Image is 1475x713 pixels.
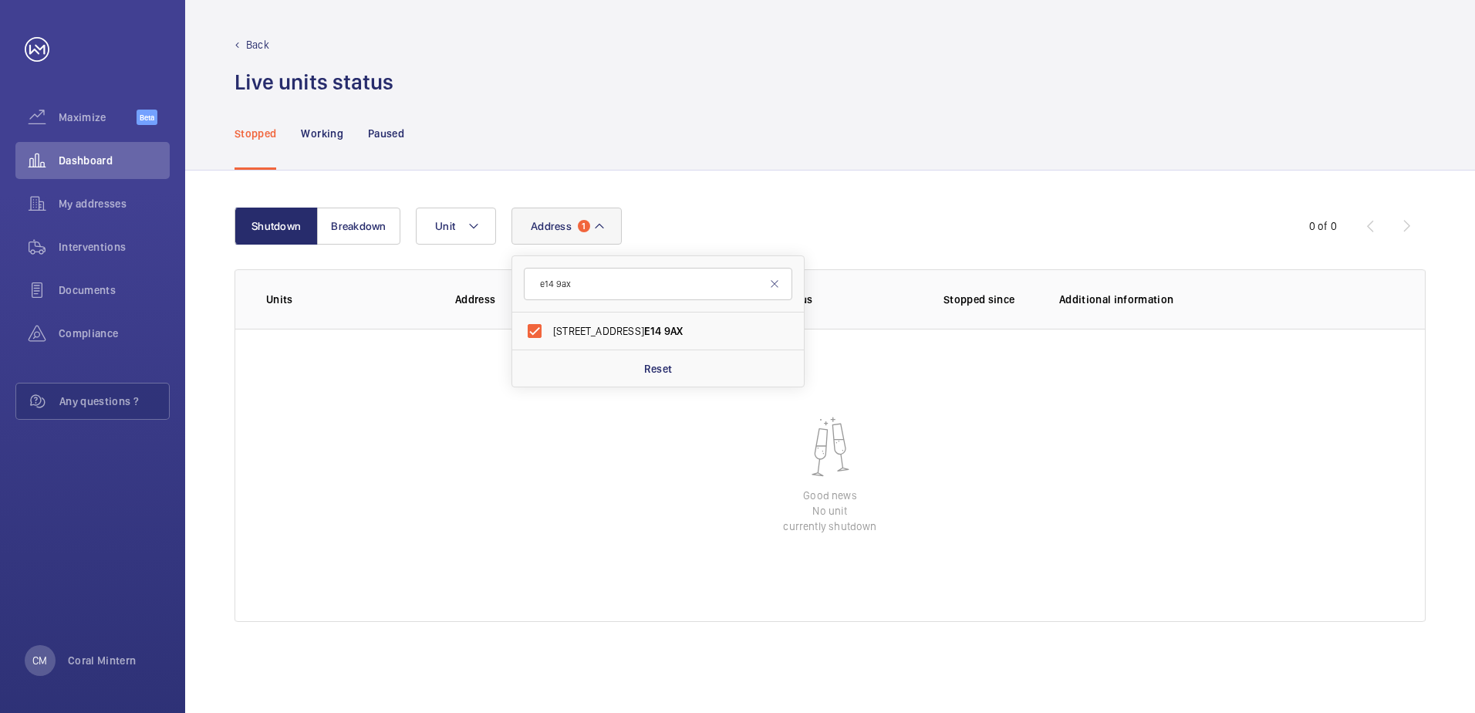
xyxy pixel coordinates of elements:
[32,653,47,668] p: CM
[137,110,157,125] span: Beta
[455,292,674,307] p: Address
[435,220,455,232] span: Unit
[246,37,269,52] p: Back
[664,325,683,337] span: 9AX
[59,153,170,168] span: Dashboard
[59,326,170,341] span: Compliance
[301,126,343,141] p: Working
[511,208,622,245] button: Address1
[59,239,170,255] span: Interventions
[1309,218,1337,234] div: 0 of 0
[578,220,590,232] span: 1
[235,126,276,141] p: Stopped
[235,68,393,96] h1: Live units status
[59,394,169,409] span: Any questions ?
[943,292,1035,307] p: Stopped since
[59,196,170,211] span: My addresses
[59,110,137,125] span: Maximize
[266,292,430,307] p: Units
[59,282,170,298] span: Documents
[1059,292,1394,307] p: Additional information
[553,323,765,339] span: [STREET_ADDRESS]
[368,126,404,141] p: Paused
[317,208,400,245] button: Breakdown
[644,361,673,377] p: Reset
[68,653,137,668] p: Coral Mintern
[783,488,876,534] p: Good news No unit currently shutdown
[235,208,318,245] button: Shutdown
[644,325,662,337] span: E14
[416,208,496,245] button: Unit
[531,220,572,232] span: Address
[524,268,792,300] input: Search by address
